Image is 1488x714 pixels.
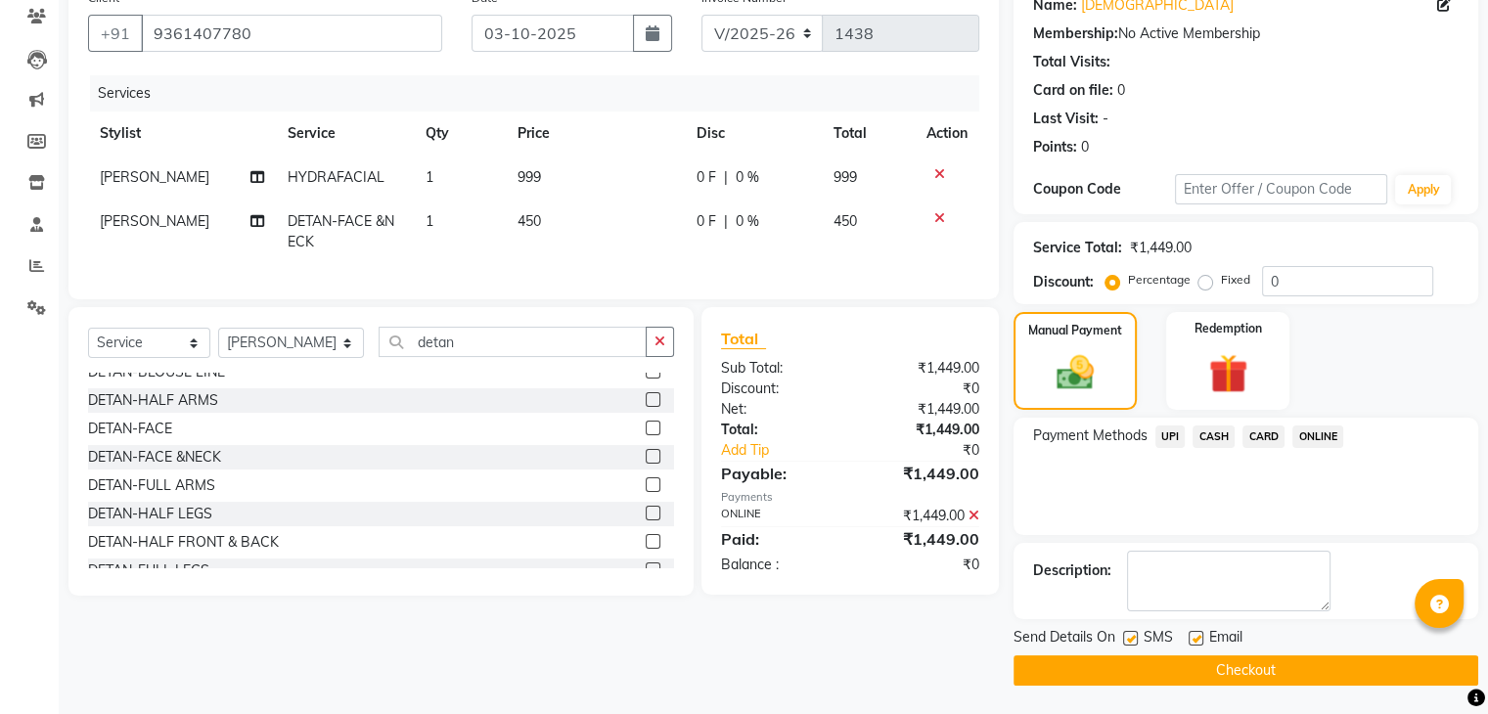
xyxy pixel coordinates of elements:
[518,168,541,186] span: 999
[706,506,850,526] div: ONLINE
[850,527,994,551] div: ₹1,449.00
[414,112,506,156] th: Qty
[834,168,857,186] span: 999
[706,420,850,440] div: Total:
[850,379,994,399] div: ₹0
[850,399,994,420] div: ₹1,449.00
[1117,80,1125,101] div: 0
[100,168,209,186] span: [PERSON_NAME]
[1209,627,1242,651] span: Email
[1292,425,1343,448] span: ONLINE
[288,168,384,186] span: HYDRAFACIAL
[1196,349,1260,398] img: _gift.svg
[1144,627,1173,651] span: SMS
[1033,238,1122,258] div: Service Total:
[100,212,209,230] span: [PERSON_NAME]
[724,167,728,188] span: |
[426,168,433,186] span: 1
[706,440,874,461] a: Add Tip
[850,420,994,440] div: ₹1,449.00
[874,440,993,461] div: ₹0
[1033,425,1148,446] span: Payment Methods
[1103,109,1108,129] div: -
[88,475,215,496] div: DETAN-FULL ARMS
[1033,560,1111,581] div: Description:
[1193,425,1235,448] span: CASH
[706,399,850,420] div: Net:
[1014,655,1478,686] button: Checkout
[685,112,822,156] th: Disc
[822,112,915,156] th: Total
[88,419,172,439] div: DETAN-FACE
[426,212,433,230] span: 1
[1033,52,1110,72] div: Total Visits:
[915,112,979,156] th: Action
[706,527,850,551] div: Paid:
[88,560,209,581] div: DETAN-FULL LEGS
[1033,23,1459,44] div: No Active Membership
[90,75,994,112] div: Services
[1033,23,1118,44] div: Membership:
[850,555,994,575] div: ₹0
[88,15,143,52] button: +91
[88,390,218,411] div: DETAN-HALF ARMS
[506,112,685,156] th: Price
[706,555,850,575] div: Balance :
[518,212,541,230] span: 450
[88,504,212,524] div: DETAN-HALF LEGS
[1033,272,1094,292] div: Discount:
[724,211,728,232] span: |
[88,362,225,382] div: DETAN-BLOUSE LINE
[1395,175,1451,204] button: Apply
[697,167,716,188] span: 0 F
[1033,179,1175,200] div: Coupon Code
[1081,137,1089,157] div: 0
[1033,137,1077,157] div: Points:
[850,506,994,526] div: ₹1,449.00
[88,447,221,468] div: DETAN-FACE &NECK
[1128,271,1191,289] label: Percentage
[736,167,759,188] span: 0 %
[721,329,766,349] span: Total
[706,379,850,399] div: Discount:
[1014,627,1115,651] span: Send Details On
[1130,238,1192,258] div: ₹1,449.00
[1033,109,1099,129] div: Last Visit:
[276,112,414,156] th: Service
[88,532,279,553] div: DETAN-HALF FRONT & BACK
[288,212,394,250] span: DETAN-FACE &NECK
[706,358,850,379] div: Sub Total:
[1028,322,1122,339] label: Manual Payment
[1221,271,1250,289] label: Fixed
[379,327,646,357] input: Search or Scan
[697,211,716,232] span: 0 F
[736,211,759,232] span: 0 %
[1033,80,1113,101] div: Card on file:
[1195,320,1262,337] label: Redemption
[1175,174,1388,204] input: Enter Offer / Coupon Code
[1155,425,1186,448] span: UPI
[850,462,994,485] div: ₹1,449.00
[834,212,857,230] span: 450
[1242,425,1285,448] span: CARD
[88,112,276,156] th: Stylist
[850,358,994,379] div: ₹1,449.00
[1045,351,1105,394] img: _cash.svg
[141,15,442,52] input: Search by Name/Mobile/Email/Code
[706,462,850,485] div: Payable:
[721,489,979,506] div: Payments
